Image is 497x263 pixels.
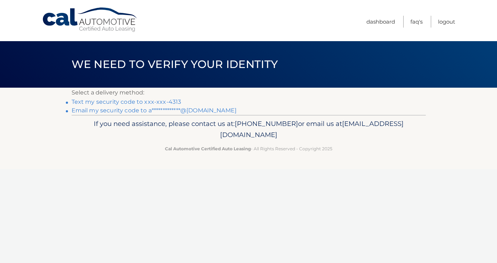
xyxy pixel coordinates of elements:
p: Select a delivery method: [72,88,426,98]
strong: Cal Automotive Certified Auto Leasing [165,146,251,151]
a: Cal Automotive [42,7,138,33]
a: Logout [438,16,455,28]
a: Dashboard [366,16,395,28]
p: If you need assistance, please contact us at: or email us at [76,118,421,141]
p: - All Rights Reserved - Copyright 2025 [76,145,421,152]
a: FAQ's [410,16,423,28]
span: We need to verify your identity [72,58,278,71]
a: Text my security code to xxx-xxx-4313 [72,98,181,105]
span: [PHONE_NUMBER] [235,120,298,128]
